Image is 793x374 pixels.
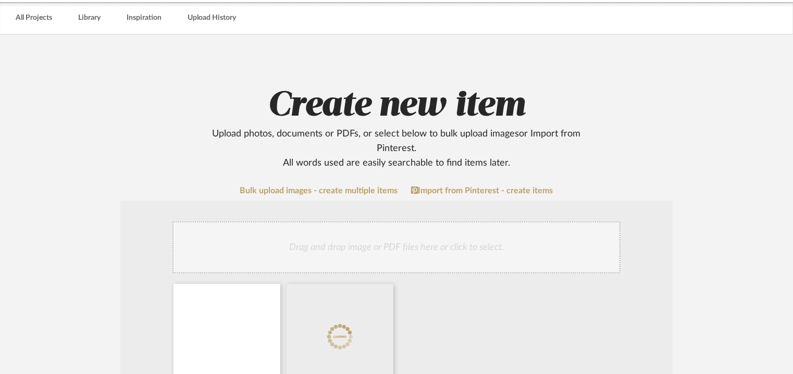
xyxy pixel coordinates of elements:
a: Import from Pinterest - create items [411,186,553,195]
div: Upload photos, documents or PDFs, or select below to bulk upload images or Import from Pinterest ... [193,127,600,170]
a: Bulk upload images - create multiple items [240,186,398,195]
a: Upload History [188,11,236,25]
h2: Create new item [65,85,728,170]
a: All Projects [16,11,52,25]
a: Inspiration [127,11,162,25]
a: Library [78,11,101,25]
